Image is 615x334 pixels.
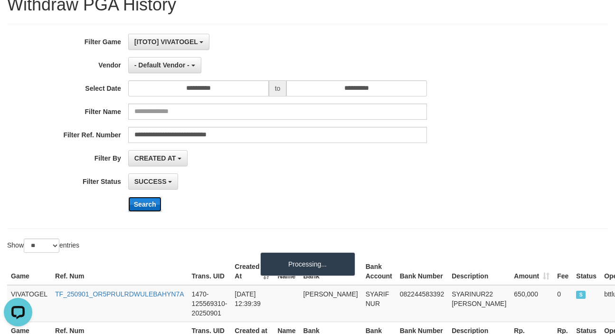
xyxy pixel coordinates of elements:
[231,258,274,285] th: Created At: activate to sort column ascending
[128,197,162,212] button: Search
[553,258,572,285] th: Fee
[51,258,188,285] th: Ref. Num
[134,38,198,46] span: [ITOTO] VIVATOGEL
[24,239,59,253] select: Showentries
[448,285,510,322] td: SYARINUR22 [PERSON_NAME]
[260,252,355,276] div: Processing...
[553,285,572,322] td: 0
[134,61,189,69] span: - Default Vendor -
[510,285,553,322] td: 650,000
[300,285,362,322] td: [PERSON_NAME]
[231,285,274,322] td: [DATE] 12:39:39
[55,290,184,298] a: TF_250901_OR5PRULRDWULEBAHYN7A
[134,154,176,162] span: CREATED AT
[362,258,396,285] th: Bank Account
[362,285,396,322] td: SYARIF NUR
[128,150,188,166] button: CREATED AT
[7,258,51,285] th: Game
[576,291,586,299] span: SUCCESS
[572,258,600,285] th: Status
[396,258,448,285] th: Bank Number
[396,285,448,322] td: 082244583392
[128,57,201,73] button: - Default Vendor -
[128,34,210,50] button: [ITOTO] VIVATOGEL
[448,258,510,285] th: Description
[4,4,32,32] button: Open LiveChat chat widget
[134,178,167,185] span: SUCCESS
[128,173,179,190] button: SUCCESS
[510,258,553,285] th: Amount: activate to sort column ascending
[188,258,231,285] th: Trans. UID
[7,239,79,253] label: Show entries
[188,285,231,322] td: 1470-125569310-20250901
[7,285,51,322] td: VIVATOGEL
[269,80,287,96] span: to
